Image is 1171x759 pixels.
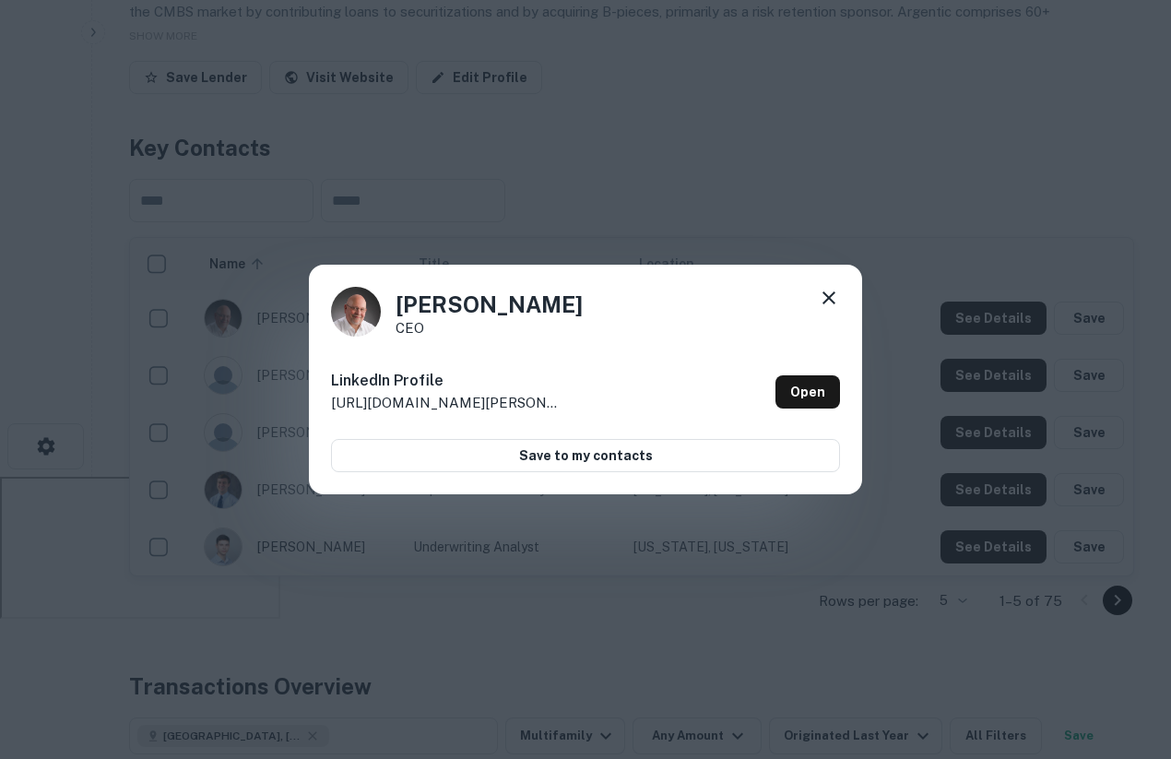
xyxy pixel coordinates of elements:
[775,375,840,409] a: Open
[331,287,381,337] img: 1614718587930
[1079,611,1171,700] iframe: Chat Widget
[396,288,583,321] h4: [PERSON_NAME]
[331,370,562,392] h6: LinkedIn Profile
[331,392,562,414] p: [URL][DOMAIN_NAME][PERSON_NAME]
[331,439,840,472] button: Save to my contacts
[396,321,583,335] p: CEO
